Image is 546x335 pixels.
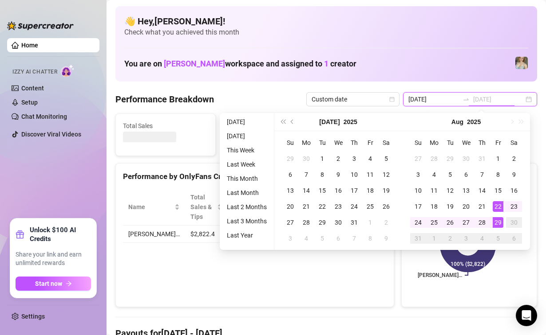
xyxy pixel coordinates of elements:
[506,183,522,199] td: 2025-08-16
[461,169,471,180] div: 6
[509,233,519,244] div: 6
[223,230,270,241] li: Last Year
[442,214,458,230] td: 2025-08-26
[445,233,455,244] div: 2
[333,153,344,164] div: 2
[458,183,474,199] td: 2025-08-13
[365,153,376,164] div: 4
[330,167,346,183] td: 2025-07-09
[349,185,360,196] div: 17
[426,214,442,230] td: 2025-08-25
[381,233,392,244] div: 9
[164,59,225,68] span: [PERSON_NAME]
[282,230,298,246] td: 2025-08-03
[330,230,346,246] td: 2025-08-06
[16,277,91,291] button: Start nowarrow-right
[493,153,503,164] div: 1
[506,230,522,246] td: 2025-09-06
[477,153,487,164] div: 31
[474,199,490,214] td: 2025-08-21
[223,131,270,141] li: [DATE]
[285,169,296,180] div: 6
[378,135,394,151] th: Sa
[123,171,387,183] div: Performance by OnlyFans Creator
[285,233,296,244] div: 3
[7,21,74,30] img: logo-BBDzfeDw.svg
[223,202,270,212] li: Last 2 Months
[362,167,378,183] td: 2025-07-11
[410,167,426,183] td: 2025-08-03
[312,93,394,106] span: Custom date
[463,96,470,103] span: to
[413,233,423,244] div: 31
[349,201,360,212] div: 24
[123,121,208,131] span: Total Sales
[429,217,439,228] div: 25
[413,185,423,196] div: 10
[458,199,474,214] td: 2025-08-20
[282,214,298,230] td: 2025-07-27
[314,167,330,183] td: 2025-07-08
[330,214,346,230] td: 2025-07-30
[223,173,270,184] li: This Month
[61,64,75,77] img: AI Chatter
[12,68,57,76] span: Izzy AI Chatter
[410,151,426,167] td: 2025-07-27
[223,117,270,127] li: [DATE]
[426,167,442,183] td: 2025-08-04
[223,145,270,156] li: This Week
[185,189,228,226] th: Total Sales & Tips
[442,183,458,199] td: 2025-08-12
[506,167,522,183] td: 2025-08-09
[509,201,519,212] div: 23
[314,199,330,214] td: 2025-07-22
[477,201,487,212] div: 21
[418,272,462,278] text: [PERSON_NAME]…
[365,169,376,180] div: 11
[21,313,45,320] a: Settings
[429,153,439,164] div: 28
[445,185,455,196] div: 12
[314,183,330,199] td: 2025-07-15
[35,280,62,287] span: Start now
[365,233,376,244] div: 8
[474,214,490,230] td: 2025-08-28
[413,217,423,228] div: 24
[429,201,439,212] div: 18
[442,230,458,246] td: 2025-09-02
[378,151,394,167] td: 2025-07-05
[429,185,439,196] div: 11
[346,167,362,183] td: 2025-07-10
[474,183,490,199] td: 2025-08-14
[128,202,173,212] span: Name
[124,27,528,37] span: Check what you achieved this month
[333,201,344,212] div: 23
[426,151,442,167] td: 2025-07-28
[490,230,506,246] td: 2025-09-05
[301,201,312,212] div: 21
[349,153,360,164] div: 3
[461,217,471,228] div: 27
[362,135,378,151] th: Fr
[490,135,506,151] th: Fr
[410,135,426,151] th: Su
[346,230,362,246] td: 2025-08-07
[429,169,439,180] div: 4
[413,201,423,212] div: 17
[477,233,487,244] div: 4
[493,169,503,180] div: 8
[410,230,426,246] td: 2025-08-31
[515,57,528,69] img: Sarah
[223,159,270,170] li: Last Week
[458,214,474,230] td: 2025-08-27
[223,187,270,198] li: Last Month
[319,113,340,131] button: Choose a month
[330,135,346,151] th: We
[317,153,328,164] div: 1
[381,169,392,180] div: 12
[346,183,362,199] td: 2025-07-17
[506,214,522,230] td: 2025-08-30
[458,135,474,151] th: We
[301,185,312,196] div: 14
[330,199,346,214] td: 2025-07-23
